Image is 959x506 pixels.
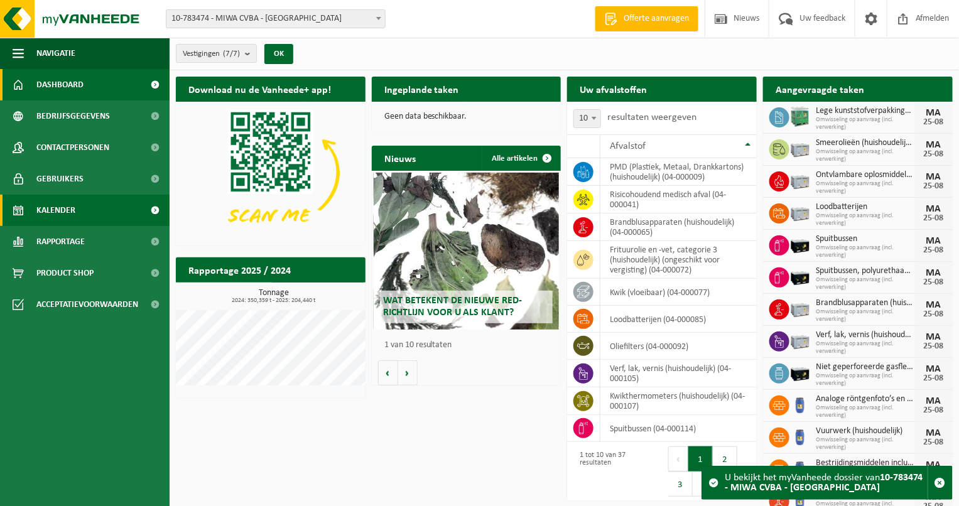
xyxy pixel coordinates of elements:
[789,234,811,255] img: PB-LB-0680-HPE-BK-11
[816,148,915,163] span: Omwisseling op aanvraag (incl. verwerking)
[600,158,757,186] td: PMD (Plastiek, Metaal, Drankkartons) (huishoudelijk) (04-000009)
[816,170,915,180] span: Ontvlambare oplosmiddelen (huishoudelijk)
[182,289,366,304] h3: Tonnage
[921,172,946,182] div: MA
[816,372,915,387] span: Omwisseling op aanvraag (incl. verwerking)
[573,109,601,128] span: 10
[816,436,915,451] span: Omwisseling op aanvraag (incl. verwerking)
[921,300,946,310] div: MA
[610,141,646,151] span: Afvalstof
[921,214,946,223] div: 25-08
[668,446,688,471] button: Previous
[816,426,915,436] span: Vuurwerk (huishoudelijk)
[713,446,737,471] button: 2
[383,296,523,318] span: Wat betekent de nieuwe RED-richtlijn voor u als klant?
[816,266,915,276] span: Spuitbussen, polyurethaan (pu)
[921,460,946,470] div: MA
[36,257,94,289] span: Product Shop
[789,266,811,287] img: PB-LB-0680-HPE-BK-11
[264,44,293,64] button: OK
[921,150,946,159] div: 25-08
[816,234,915,244] span: Spuitbussen
[789,137,811,159] img: PB-LB-0680-HPE-GY-11
[816,458,915,468] span: Bestrijdingsmiddelen inclusief schimmelwerende beschermingsmiddelen (huishoudeli...
[816,340,915,355] span: Omwisseling op aanvraag (incl. verwerking)
[789,202,811,223] img: PB-LB-0680-HPE-GY-11
[600,213,757,241] td: brandblusapparaten (huishoudelijk) (04-000065)
[36,100,110,132] span: Bedrijfsgegevens
[816,308,915,323] span: Omwisseling op aanvraag (incl. verwerking)
[223,50,240,58] count: (7/7)
[384,112,549,121] p: Geen data beschikbaar.
[921,182,946,191] div: 25-08
[378,360,398,385] button: Vorige
[921,406,946,415] div: 25-08
[668,471,693,497] button: 3
[921,438,946,447] div: 25-08
[816,212,915,227] span: Omwisseling op aanvraag (incl. verwerking)
[36,226,85,257] span: Rapportage
[816,244,915,259] span: Omwisseling op aanvraag (incl. verwerking)
[567,77,659,101] h2: Uw afvalstoffen
[725,466,928,499] div: U bekijkt het myVanheede dossier van
[688,446,713,471] button: 1
[816,394,915,404] span: Analoge röntgenfoto’s en nitraatfilms (huishoudelijk)
[36,132,109,163] span: Contactpersonen
[789,330,811,351] img: PB-LB-0680-HPE-GY-11
[36,195,75,226] span: Kalender
[816,202,915,212] span: Loodbatterijen
[921,396,946,406] div: MA
[816,276,915,291] span: Omwisseling op aanvraag (incl. verwerking)
[816,362,915,372] span: Niet geperforeerde gasflessen voor eenmalig gebruik (huishoudelijk)
[921,204,946,214] div: MA
[921,364,946,374] div: MA
[921,268,946,278] div: MA
[600,306,757,333] td: loodbatterijen (04-000085)
[176,77,344,101] h2: Download nu de Vanheede+ app!
[183,45,240,63] span: Vestigingen
[789,298,811,319] img: PB-LB-0680-HPE-GY-11
[36,163,84,195] span: Gebruikers
[789,362,811,383] img: PB-LB-0680-HPE-BK-11
[176,102,366,244] img: Download de VHEPlus App
[600,360,757,387] td: verf, lak, vernis (huishoudelijk) (04-000105)
[372,77,472,101] h2: Ingeplande taken
[182,298,366,304] span: 2024: 350,359 t - 2025: 204,440 t
[595,6,698,31] a: Offerte aanvragen
[600,333,757,360] td: oliefilters (04-000092)
[272,282,364,307] a: Bekijk rapportage
[789,105,811,128] img: PB-HB-1400-HPE-GN-11
[921,246,946,255] div: 25-08
[789,170,811,191] img: PB-LB-0680-HPE-GY-11
[921,140,946,150] div: MA
[166,9,386,28] span: 10-783474 - MIWA CVBA - SINT-NIKLAAS
[816,330,915,340] span: Verf, lak, vernis (huishoudelijk)
[816,180,915,195] span: Omwisseling op aanvraag (incl. verwerking)
[921,332,946,342] div: MA
[620,13,692,25] span: Offerte aanvragen
[372,146,428,170] h2: Nieuws
[816,298,915,308] span: Brandblusapparaten (huishoudelijk)
[789,458,811,479] img: PB-OT-0120-HPE-00-02
[600,186,757,213] td: risicohoudend medisch afval (04-000041)
[921,310,946,319] div: 25-08
[482,146,560,171] a: Alle artikelen
[36,289,138,320] span: Acceptatievoorwaarden
[816,106,915,116] span: Lege kunststofverpakkingen niet recycleerbaar
[789,426,811,447] img: PB-OT-0120-HPE-00-02
[398,360,418,385] button: Volgende
[921,236,946,246] div: MA
[921,108,946,118] div: MA
[921,428,946,438] div: MA
[36,38,75,69] span: Navigatie
[921,342,946,351] div: 25-08
[693,471,717,497] button: 4
[600,415,757,442] td: spuitbussen (04-000114)
[816,404,915,419] span: Omwisseling op aanvraag (incl. verwerking)
[384,341,555,350] p: 1 van 10 resultaten
[166,10,385,28] span: 10-783474 - MIWA CVBA - SINT-NIKLAAS
[921,118,946,127] div: 25-08
[374,173,560,330] a: Wat betekent de nieuwe RED-richtlijn voor u als klant?
[921,374,946,383] div: 25-08
[176,44,257,63] button: Vestigingen(7/7)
